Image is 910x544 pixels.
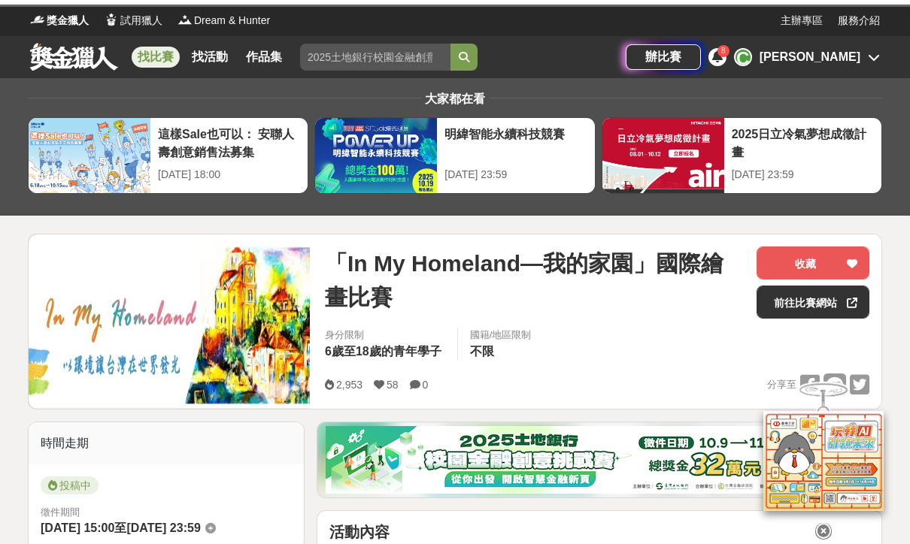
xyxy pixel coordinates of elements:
div: 2025日立冷氣夢想成徵計畫 [732,121,874,155]
a: Logo獎金獵人 [30,8,89,24]
span: [DATE] 15:00 [41,517,114,530]
span: Dream & Hunter [194,8,270,24]
span: 2,953 [336,374,362,386]
span: 試用獵人 [120,8,162,24]
div: C [734,44,752,62]
span: 獎金獵人 [47,8,89,24]
div: 時間走期 [29,418,304,460]
img: d2146d9a-e6f6-4337-9592-8cefde37ba6b.png [763,406,884,506]
a: LogoDream & Hunter [177,8,270,24]
a: Logo試用獵人 [104,8,162,24]
a: 2025日立冷氣夢想成徵計畫[DATE] 23:59 [602,113,882,189]
span: 8 [721,42,726,50]
span: 大家都在看 [421,88,489,101]
a: 前往比賽網站 [757,281,869,314]
a: 這樣Sale也可以： 安聯人壽創意銷售法募集[DATE] 18:00 [28,113,308,189]
span: 分享至 [767,369,796,391]
span: 至 [114,517,126,530]
img: Cover Image [29,230,310,403]
span: 徵件期間 [41,502,80,513]
button: 收藏 [757,242,869,275]
div: [PERSON_NAME] [760,44,860,62]
img: Logo [177,8,193,23]
a: 作品集 [240,42,288,63]
a: 找比賽 [132,42,180,63]
div: 明緯智能永續科技競賽 [444,121,587,155]
div: [DATE] 23:59 [732,162,874,178]
a: 服務介紹 [838,8,880,24]
div: [DATE] 23:59 [444,162,587,178]
input: 2025土地銀行校園金融創意挑戰賽：從你出發 開啟智慧金融新頁 [300,39,450,66]
div: 身分限制 [325,323,445,338]
div: 這樣Sale也可以： 安聯人壽創意銷售法募集 [158,121,300,155]
strong: 活動內容 [329,519,390,536]
div: [DATE] 18:00 [158,162,300,178]
span: 「In My Homeland—我的家園」國際繪畫比賽 [325,242,745,310]
img: Logo [30,8,45,23]
a: 明緯智能永續科技競賽[DATE] 23:59 [314,113,595,189]
span: 0 [423,374,429,386]
span: [DATE] 23:59 [126,517,200,530]
div: 國籍/地區限制 [470,323,532,338]
a: 辦比賽 [626,40,701,65]
img: Logo [104,8,119,23]
img: d20b4788-230c-4a26-8bab-6e291685a538.png [326,422,873,489]
span: 投稿中 [41,472,99,490]
span: 58 [387,374,399,386]
span: 6歲至18歲的青年學子 [325,340,441,353]
a: 找活動 [186,42,234,63]
a: 主辦專區 [781,8,823,24]
span: 不限 [470,340,494,353]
